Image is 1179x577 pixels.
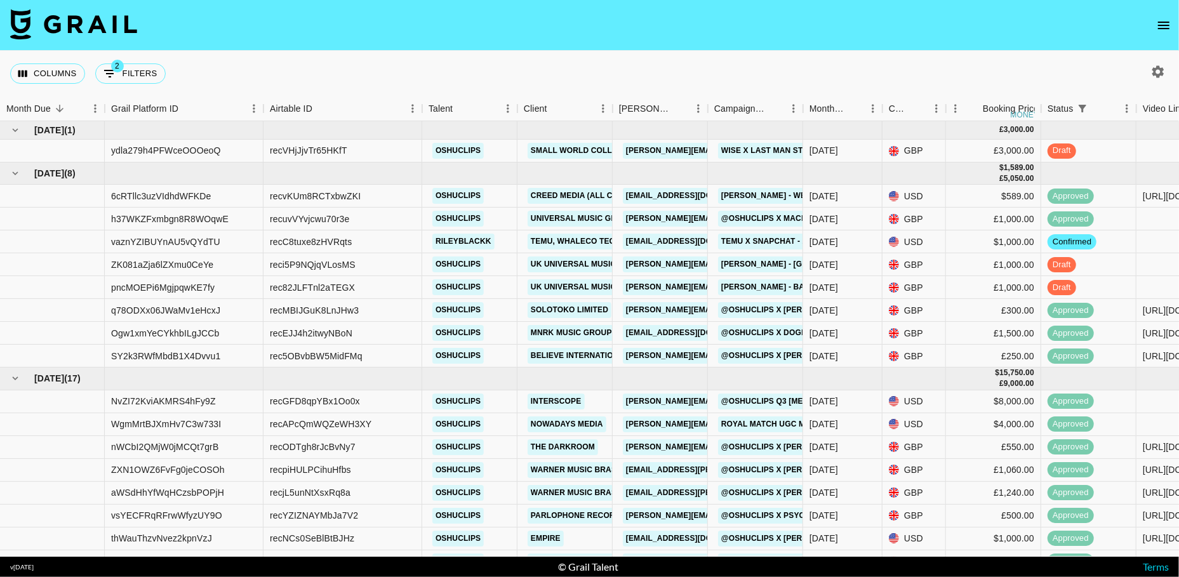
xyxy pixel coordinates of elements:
[809,486,838,499] div: Jul '25
[111,418,221,430] div: WgmMrtBJXmHv7C3w733I
[432,279,484,295] a: oshuclips
[927,99,946,118] button: Menu
[809,509,838,522] div: Jul '25
[270,144,347,157] div: recVHjJjvTr65HKfT
[10,563,34,571] div: v [DATE]
[809,96,846,121] div: Month Due
[558,560,618,573] div: © Grail Talent
[718,348,852,364] a: @oshuclips X [PERSON_NAME]
[528,416,606,432] a: NowADays Media
[111,350,220,362] div: SY2k3RWfMbdB1X4Dvvu1
[883,208,946,230] div: GBP
[983,96,1039,121] div: Booking Price
[623,485,830,501] a: [EMAIL_ADDRESS][PERSON_NAME][DOMAIN_NAME]
[883,230,946,253] div: USD
[883,253,946,276] div: GBP
[623,439,830,455] a: [PERSON_NAME][EMAIL_ADDRESS][DOMAIN_NAME]
[1004,378,1034,389] div: 9,000.00
[883,96,946,121] div: Currency
[671,100,689,117] button: Sort
[528,211,637,227] a: Universal Music Group
[111,96,178,121] div: Grail Platform ID
[432,462,484,478] a: oshuclips
[809,532,838,545] div: Jul '25
[432,439,484,455] a: oshuclips
[883,299,946,322] div: GBP
[422,96,517,121] div: Talent
[809,395,838,408] div: Jul '25
[111,509,222,522] div: vsYECFRqRFrwWfyzUY9O
[999,378,1004,389] div: £
[6,96,51,121] div: Month Due
[270,235,352,248] div: recC8tuxe8zHVRqts
[1048,190,1094,202] span: approved
[524,96,547,121] div: Client
[528,439,598,455] a: The Darkroom
[946,436,1041,459] div: £550.00
[809,258,838,271] div: Aug '25
[432,416,484,432] a: oshuclips
[105,96,263,121] div: Grail Platform ID
[432,394,484,409] a: oshuclips
[718,531,852,547] a: @oshuclips X [PERSON_NAME]
[244,99,263,118] button: Menu
[946,322,1041,345] div: £1,500.00
[528,256,705,272] a: UK UNIVERSAL MUSIC OPERATIONS LIMITED
[718,256,945,272] a: [PERSON_NAME] - [GEOGRAPHIC_DATA][PERSON_NAME]
[528,531,564,547] a: Empire
[263,96,422,121] div: Airtable ID
[528,234,866,249] a: Temu, Whaleco Technology Limited ([GEOGRAPHIC_DATA]/[GEOGRAPHIC_DATA])
[995,368,999,378] div: $
[1048,236,1096,248] span: confirmed
[999,162,1004,173] div: $
[453,100,470,117] button: Sort
[946,253,1041,276] div: £1,000.00
[883,345,946,368] div: GBP
[6,121,24,139] button: hide children
[946,345,1041,368] div: £250.00
[34,167,64,180] span: [DATE]
[1048,464,1094,476] span: approved
[111,60,124,72] span: 2
[689,99,708,118] button: Menu
[270,190,361,202] div: recvKUm8RCTxbwZKI
[528,143,660,159] a: Small World Collective Ltd
[946,550,1041,573] div: £1,000.00
[863,99,883,118] button: Menu
[86,99,105,118] button: Menu
[619,96,671,121] div: [PERSON_NAME]
[432,325,484,341] a: oshuclips
[784,99,803,118] button: Menu
[613,96,708,121] div: Booker
[312,100,330,117] button: Sort
[883,459,946,482] div: GBP
[718,416,818,432] a: Royal Match UGC May
[270,304,359,317] div: recMBIJGuK8LnJHw3
[111,281,215,294] div: pncMOEPi6MgjpqwKE7fy
[432,211,484,227] a: oshuclips
[809,213,838,225] div: Aug '25
[270,395,360,408] div: recGFD8qpYBx1Oo0x
[718,462,852,478] a: @oshuclips X [PERSON_NAME]
[528,188,660,204] a: Creed Media (All Campaigns)
[111,144,221,157] div: ydla279h4PFWceOOOeoQ
[1004,162,1034,173] div: 1,589.00
[1004,173,1034,184] div: 5,050.00
[1151,13,1176,38] button: open drawer
[623,348,895,364] a: [PERSON_NAME][EMAIL_ADDRESS][PERSON_NAME][DOMAIN_NAME]
[946,413,1041,436] div: $4,000.00
[946,527,1041,550] div: $1,000.00
[528,279,705,295] a: UK UNIVERSAL MUSIC OPERATIONS LIMITED
[270,509,358,522] div: recYZIZNAYMbJa7V2
[1048,418,1094,430] span: approved
[432,256,484,272] a: oshuclips
[51,100,69,117] button: Sort
[1048,96,1074,121] div: Status
[809,327,838,340] div: Aug '25
[883,185,946,208] div: USD
[809,418,838,430] div: Jul '25
[846,100,863,117] button: Sort
[718,325,816,341] a: @oshuclips X Dogma
[432,531,484,547] a: oshuclips
[1048,305,1094,317] span: approved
